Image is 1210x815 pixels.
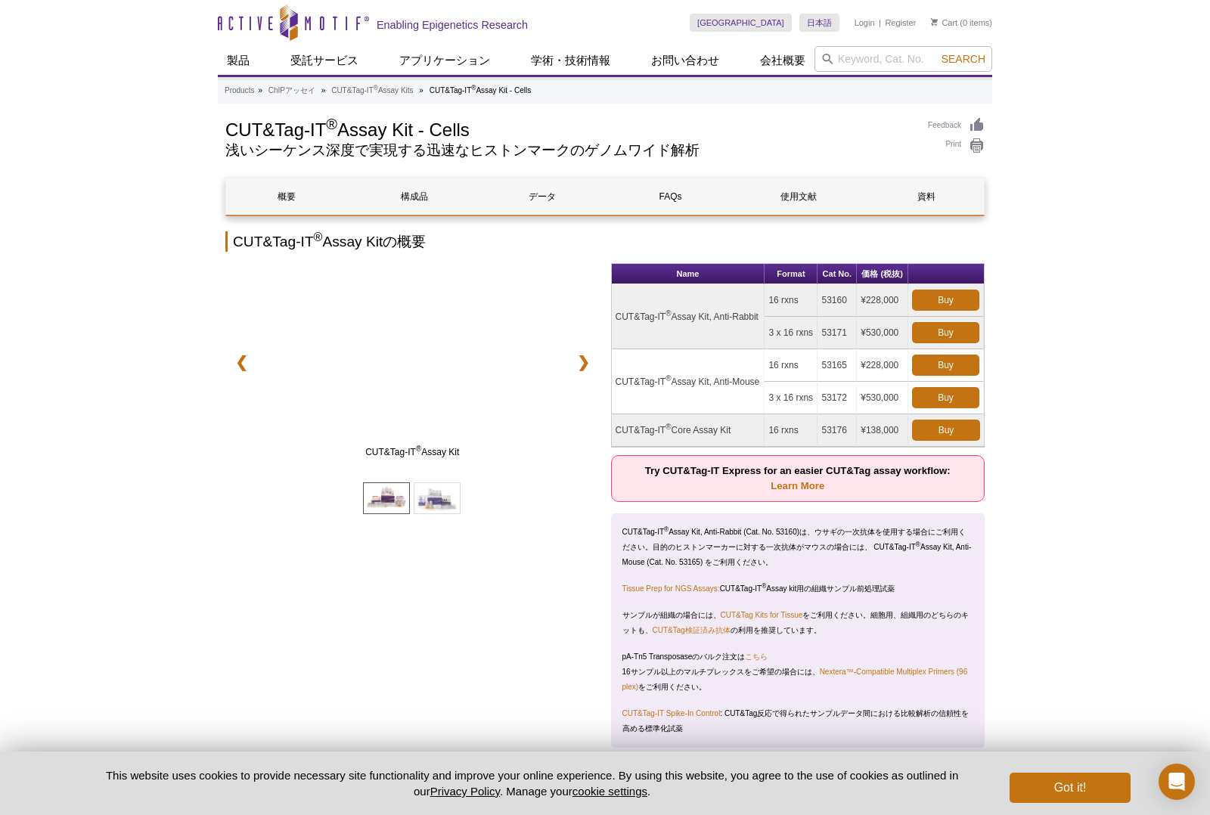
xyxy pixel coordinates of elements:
[912,355,979,376] a: Buy
[664,525,669,533] sup: ®
[226,178,346,215] a: 概要
[1010,773,1131,803] button: Got it!
[857,349,908,382] td: ¥228,000
[642,46,728,75] a: お問い合わせ
[225,144,913,157] h2: 浅いシーケンス深度で実現する迅速なヒストンマークのゲノムワイド解析
[622,649,974,665] p: pA-Tn5 Transposaseのバルク注文は
[567,345,600,380] a: ❯
[225,84,254,98] a: Products
[765,414,818,447] td: 16 rxns
[665,374,671,383] sup: ®
[916,541,920,548] sup: ®
[765,264,818,284] th: Format
[321,86,326,95] li: »
[79,767,985,799] p: This website uses cookies to provide necessary site functionality and improve your online experie...
[937,52,990,66] button: Search
[374,84,378,91] sup: ®
[471,84,476,91] sup: ®
[867,178,987,215] a: 資料
[390,46,499,75] a: アプリケーション
[218,46,259,75] a: 製品
[225,117,913,140] h1: CUT&Tag-IT Assay Kit - Cells
[622,584,720,593] a: Tissue Prep for NGS Assays:
[799,14,839,32] a: 日本語
[931,18,938,26] img: Your Cart
[885,17,916,28] a: Register
[281,46,368,75] a: 受託サービス
[482,178,603,215] a: データ
[818,414,857,447] td: 53176
[430,785,500,798] a: Privacy Policy
[622,709,721,717] a: CUT&Tag-IT Spike-In Control
[354,178,474,215] a: 構成品
[331,84,413,98] a: CUT&Tag-IT®Assay Kits
[738,178,858,215] a: 使用文献
[225,345,258,380] a: ❮
[879,14,881,32] li: |
[857,382,908,414] td: ¥530,000
[765,284,818,317] td: 16 rxns
[690,14,792,32] a: [GEOGRAPHIC_DATA]
[612,264,765,284] th: Name
[612,414,765,447] td: CUT&Tag-IT Core Assay Kit
[928,117,985,134] a: Feedback
[771,480,824,491] a: Learn More
[622,581,974,597] p: CUT&Tag-IT Assay kit用の組織サンプル前処理試薬
[314,231,323,243] sup: ®
[818,264,857,284] th: Cat No.
[912,290,979,311] a: Buy
[928,138,985,154] a: Print
[745,652,768,661] a: こちら
[931,17,957,28] a: Cart
[610,178,731,215] a: FAQs
[268,84,315,98] a: ChIPアッセイ
[262,445,562,460] span: CUT&Tag-IT Assay Kit
[622,665,974,695] p: 16サンプル以上のマルチプレックスをご希望の場合には、 をご利用ください。
[857,264,908,284] th: 価格 (税抜)
[762,582,766,590] sup: ®
[721,611,803,619] a: CUT&Tag Kits for Tissue
[326,116,337,132] sup: ®
[612,349,765,414] td: CUT&Tag-IT Assay Kit, Anti-Mouse
[765,382,818,414] td: 3 x 16 rxns
[622,525,974,570] p: CUT&Tag-IT Assay Kit, Anti-Rabbit (Cat. No. 53160)は、ウサギの一次抗体を使用する場合にご利用ください。目的のヒストンマーカーに対する一次抗体がマ...
[522,46,619,75] a: 学術・技術情報
[912,387,979,408] a: Buy
[225,231,985,252] h2: CUT&Tag-IT Assay Kitの概要
[377,18,528,32] h2: Enabling Epigenetics Research
[855,17,875,28] a: Login
[857,284,908,317] td: ¥228,000
[665,309,671,318] sup: ®
[857,414,908,447] td: ¥138,000
[765,349,818,382] td: 16 rxns
[645,465,951,491] strong: Try CUT&Tag-IT Express for an easier CUT&Tag assay workflow:
[653,626,731,634] a: CUT&Tag検証済み抗体
[931,14,992,32] li: (0 items)
[765,317,818,349] td: 3 x 16 rxns
[818,382,857,414] td: 53172
[665,423,671,431] sup: ®
[751,46,814,75] a: 会社概要
[1159,764,1195,800] div: Open Intercom Messenger
[912,420,980,441] a: Buy
[912,322,979,343] a: Buy
[622,706,974,736] p: : CUT&Tag反応で得られたサンプルデータ間における比較解析の信頼性を高める標準化試薬
[814,46,992,72] input: Keyword, Cat. No.
[818,284,857,317] td: 53160
[572,785,647,798] button: cookie settings
[612,284,765,349] td: CUT&Tag-IT Assay Kit, Anti-Rabbit
[419,86,423,95] li: »
[857,317,908,349] td: ¥530,000
[258,86,262,95] li: »
[416,445,421,453] sup: ®
[942,53,985,65] span: Search
[430,86,532,95] li: CUT&Tag-IT Assay Kit - Cells
[622,608,974,638] p: サンプルが組織の場合には、 をご利用ください。細胞用、組織用のどちらのキットも、 の利用を推奨しています。
[818,317,857,349] td: 53171
[818,349,857,382] td: 53165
